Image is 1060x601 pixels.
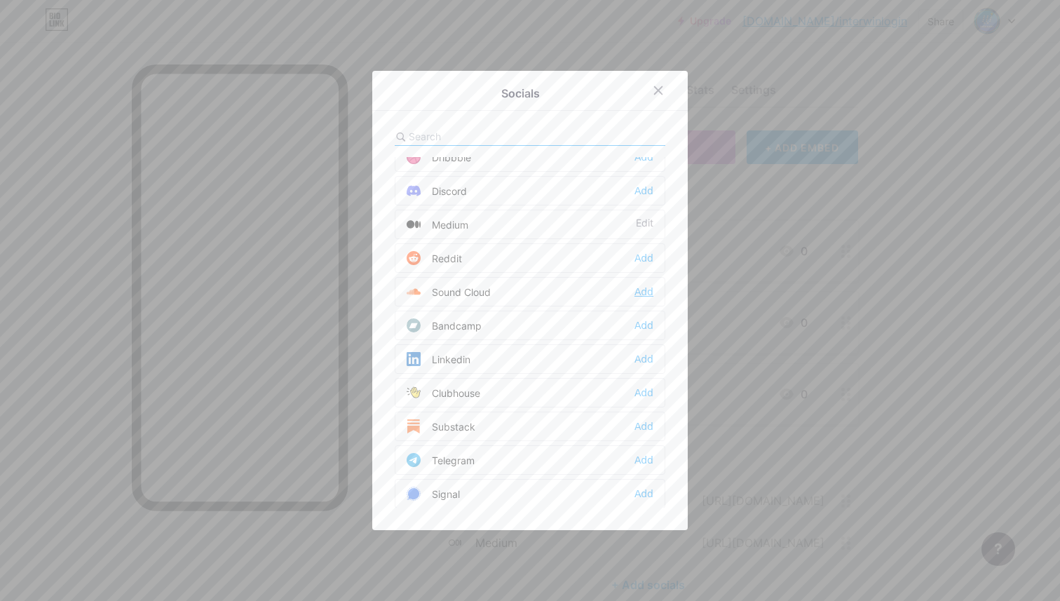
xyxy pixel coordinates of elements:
div: Discord [407,184,467,198]
div: Linkedin [407,352,470,366]
div: Add [634,184,653,198]
div: Telegram [407,453,475,467]
div: Dribbble [407,150,471,164]
div: Add [634,419,653,433]
div: Add [634,487,653,501]
div: Sound Cloud [407,285,491,299]
div: Add [634,453,653,467]
div: Add [634,386,653,400]
div: Add [634,318,653,332]
div: Reddit [407,251,462,265]
div: Add [634,251,653,265]
div: Add [634,352,653,366]
div: Edit [636,217,653,231]
div: Signal [407,487,460,501]
div: Medium [407,217,468,231]
input: Search [409,129,564,144]
div: Substack [407,419,475,433]
div: Socials [501,85,540,102]
div: Clubhouse [407,386,480,400]
div: Add [634,285,653,299]
div: Bandcamp [407,318,482,332]
div: Add [634,150,653,164]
